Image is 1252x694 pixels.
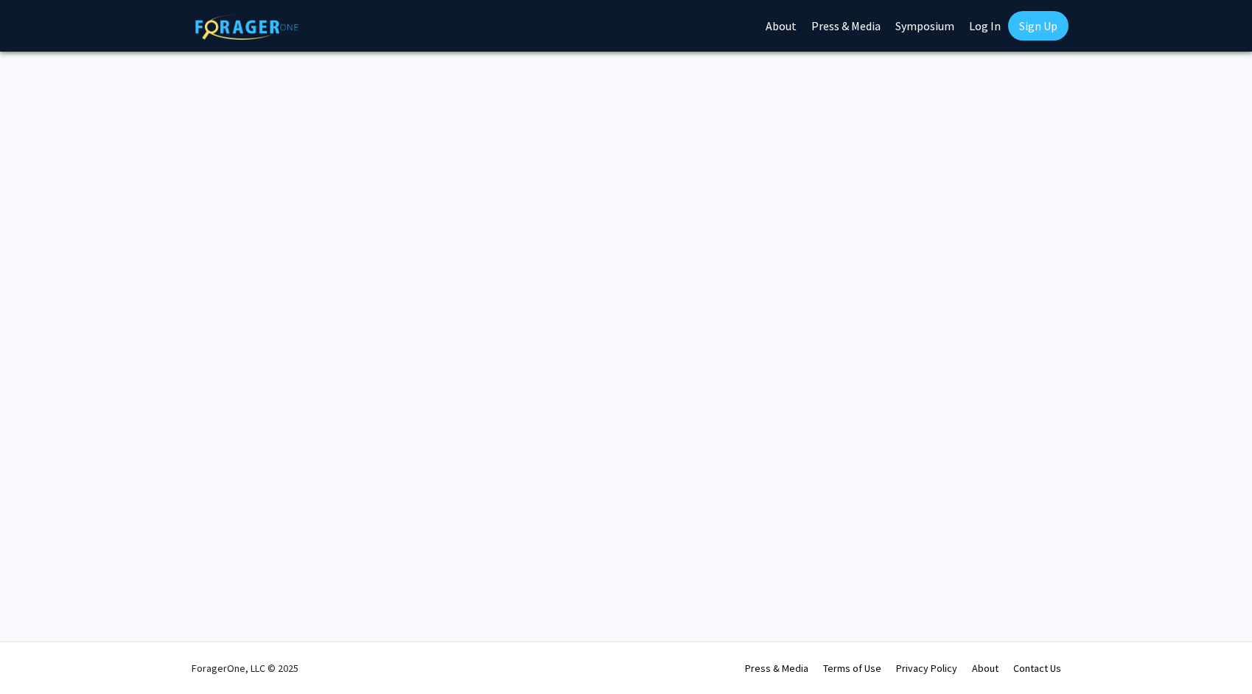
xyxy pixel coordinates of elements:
[823,662,881,675] a: Terms of Use
[1008,11,1069,41] a: Sign Up
[195,14,298,40] img: ForagerOne Logo
[192,642,298,694] div: ForagerOne, LLC © 2025
[1013,662,1061,675] a: Contact Us
[896,662,957,675] a: Privacy Policy
[745,662,808,675] a: Press & Media
[972,662,999,675] a: About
